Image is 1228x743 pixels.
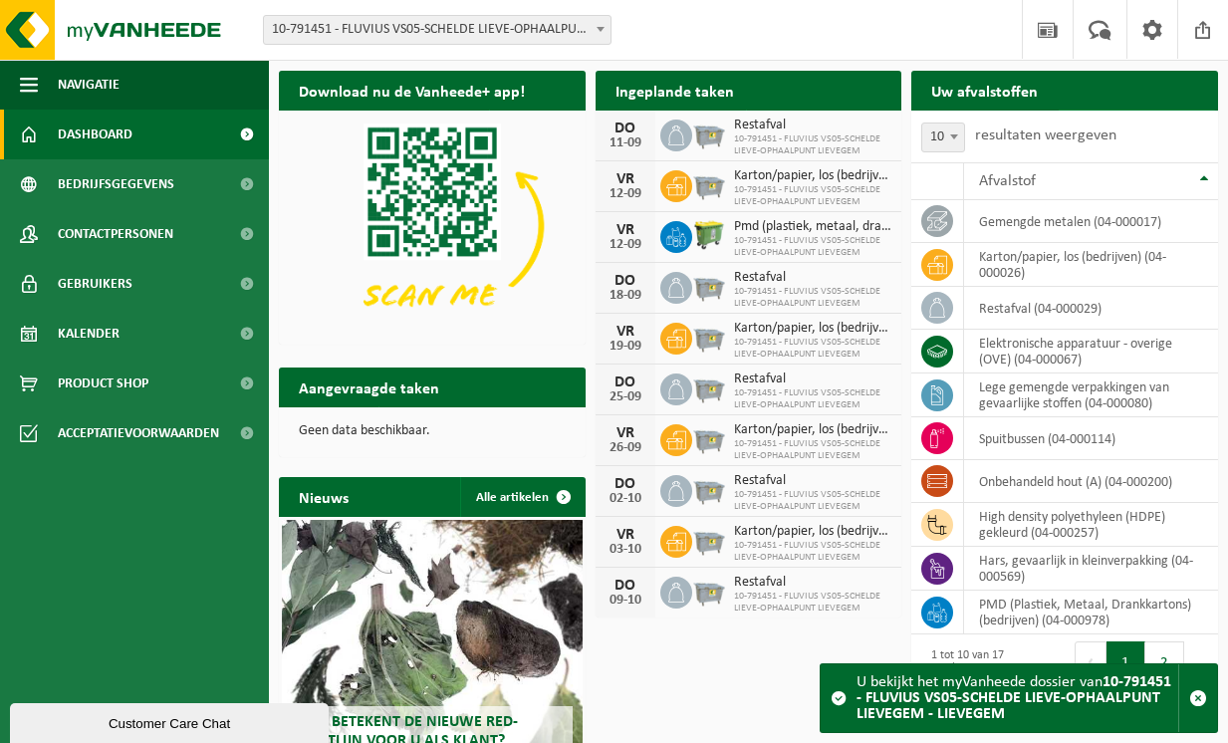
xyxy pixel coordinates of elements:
span: Contactpersonen [58,209,173,259]
span: Afvalstof [979,173,1036,189]
td: hars, gevaarlijk in kleinverpakking (04-000569) [964,547,1218,591]
span: 10-791451 - FLUVIUS VS05-SCHELDE LIEVE-OPHAALPUNT LIEVEGEM [734,591,892,615]
span: 10-791451 - FLUVIUS VS05-SCHELDE LIEVE-OPHAALPUNT LIEVEGEM [734,286,892,310]
div: DO [606,578,645,594]
button: 2 [1145,641,1184,681]
span: Restafval [734,575,892,591]
div: VR [606,222,645,238]
img: WB-2500-GAL-GY-01 [692,371,726,404]
span: 10-791451 - FLUVIUS VS05-SCHELDE LIEVE-OPHAALPUNT LIEVEGEM [734,489,892,513]
div: DO [606,273,645,289]
span: Product Shop [58,359,148,408]
div: VR [606,324,645,340]
button: Previous [1075,641,1106,681]
td: karton/papier, los (bedrijven) (04-000026) [964,243,1218,287]
div: 19-09 [606,340,645,354]
p: Geen data beschikbaar. [299,424,566,438]
span: Restafval [734,118,892,133]
div: VR [606,527,645,543]
iframe: chat widget [10,699,333,743]
span: 10-791451 - FLUVIUS VS05-SCHELDE LIEVE-OPHAALPUNT LIEVEGEM [734,337,892,361]
td: high density polyethyleen (HDPE) gekleurd (04-000257) [964,503,1218,547]
img: WB-2500-GAL-GY-01 [692,523,726,557]
div: 26-09 [606,441,645,455]
img: WB-2500-GAL-GY-01 [692,574,726,608]
span: 10-791451 - FLUVIUS VS05-SCHELDE LIEVE-OPHAALPUNT LIEVEGEM [734,133,892,157]
img: WB-0660-HPE-GN-50 [692,218,726,252]
div: 18-09 [606,289,645,303]
div: VR [606,171,645,187]
h2: Uw afvalstoffen [911,71,1058,110]
h2: Download nu de Vanheede+ app! [279,71,545,110]
span: Dashboard [58,110,132,159]
span: 10-791451 - FLUVIUS VS05-SCHELDE LIEVE-OPHAALPUNT LIEVEGEM - LIEVEGEM [263,15,612,45]
div: VR [606,425,645,441]
span: Karton/papier, los (bedrijven) [734,321,892,337]
span: Kalender [58,309,120,359]
span: Restafval [734,371,892,387]
label: resultaten weergeven [975,127,1116,143]
td: PMD (Plastiek, Metaal, Drankkartons) (bedrijven) (04-000978) [964,591,1218,634]
span: Gebruikers [58,259,132,309]
h2: Ingeplande taken [596,71,754,110]
span: 10 [921,123,965,152]
img: WB-2500-GAL-GY-01 [692,117,726,150]
strong: 10-791451 - FLUVIUS VS05-SCHELDE LIEVE-OPHAALPUNT LIEVEGEM - LIEVEGEM [857,674,1171,722]
span: Pmd (plastiek, metaal, drankkartons) (bedrijven) [734,219,892,235]
td: spuitbussen (04-000114) [964,417,1218,460]
div: 12-09 [606,187,645,201]
span: 10-791451 - FLUVIUS VS05-SCHELDE LIEVE-OPHAALPUNT LIEVEGEM - LIEVEGEM [264,16,611,44]
img: WB-2500-GAL-GY-01 [692,421,726,455]
td: elektronische apparatuur - overige (OVE) (04-000067) [964,330,1218,373]
span: Bedrijfsgegevens [58,159,174,209]
td: gemengde metalen (04-000017) [964,200,1218,243]
div: DO [606,476,645,492]
span: Karton/papier, los (bedrijven) [734,168,892,184]
h2: Nieuws [279,477,368,516]
td: lege gemengde verpakkingen van gevaarlijke stoffen (04-000080) [964,373,1218,417]
a: Alle artikelen [460,477,584,517]
td: restafval (04-000029) [964,287,1218,330]
span: 10-791451 - FLUVIUS VS05-SCHELDE LIEVE-OPHAALPUNT LIEVEGEM [734,438,892,462]
td: onbehandeld hout (A) (04-000200) [964,460,1218,503]
img: WB-2500-GAL-GY-01 [692,472,726,506]
div: 11-09 [606,136,645,150]
div: U bekijkt het myVanheede dossier van [857,664,1178,732]
div: DO [606,121,645,136]
div: DO [606,374,645,390]
div: 25-09 [606,390,645,404]
img: Download de VHEPlus App [279,111,586,341]
span: 10-791451 - FLUVIUS VS05-SCHELDE LIEVE-OPHAALPUNT LIEVEGEM [734,540,892,564]
span: Restafval [734,473,892,489]
span: 10-791451 - FLUVIUS VS05-SCHELDE LIEVE-OPHAALPUNT LIEVEGEM [734,387,892,411]
div: 12-09 [606,238,645,252]
h2: Aangevraagde taken [279,368,459,406]
span: Navigatie [58,60,120,110]
img: WB-2500-GAL-GY-01 [692,167,726,201]
button: 1 [1106,641,1145,681]
span: Acceptatievoorwaarden [58,408,219,458]
span: 10-791451 - FLUVIUS VS05-SCHELDE LIEVE-OPHAALPUNT LIEVEGEM [734,184,892,208]
div: 03-10 [606,543,645,557]
img: WB-2500-GAL-GY-01 [692,269,726,303]
span: 10 [922,124,964,151]
span: Karton/papier, los (bedrijven) [734,422,892,438]
span: Restafval [734,270,892,286]
div: 1 tot 10 van 17 resultaten [921,639,1055,723]
span: 10-791451 - FLUVIUS VS05-SCHELDE LIEVE-OPHAALPUNT LIEVEGEM [734,235,892,259]
div: 02-10 [606,492,645,506]
span: Karton/papier, los (bedrijven) [734,524,892,540]
img: WB-2500-GAL-GY-01 [692,320,726,354]
div: 09-10 [606,594,645,608]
